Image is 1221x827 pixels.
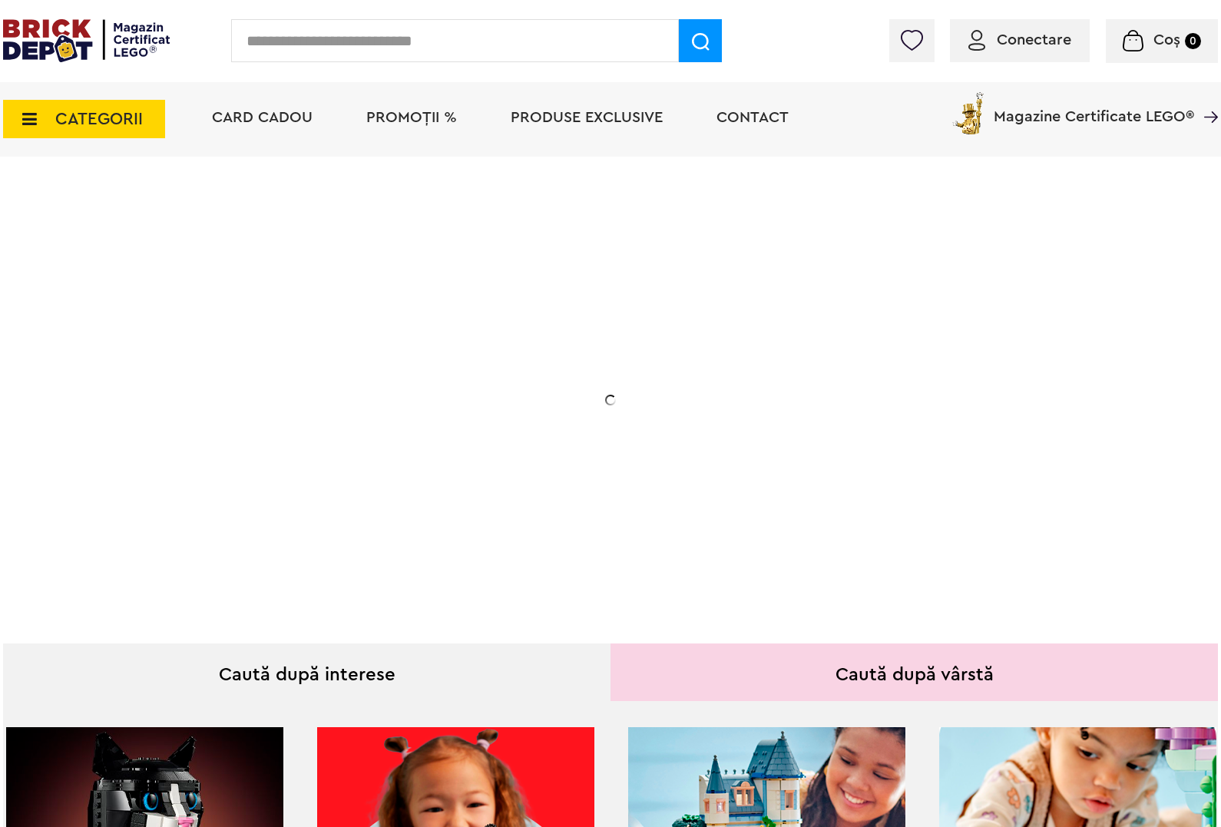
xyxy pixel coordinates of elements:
[968,32,1071,48] a: Conectare
[716,110,789,125] a: Contact
[994,89,1194,124] span: Magazine Certificate LEGO®
[112,479,419,498] div: Explorează
[511,110,663,125] a: Produse exclusive
[1185,33,1201,49] small: 0
[212,110,313,125] a: Card Cadou
[3,643,610,701] div: Caută după interese
[997,32,1071,48] span: Conectare
[366,110,457,125] a: PROMOȚII %
[112,380,419,445] h2: La două seturi LEGO de adulți achiziționate din selecție! În perioada 12 - [DATE]!
[1153,32,1180,48] span: Coș
[610,643,1218,701] div: Caută după vârstă
[112,309,419,365] h1: 20% Reducere!
[55,111,143,127] span: CATEGORII
[1194,89,1218,104] a: Magazine Certificate LEGO®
